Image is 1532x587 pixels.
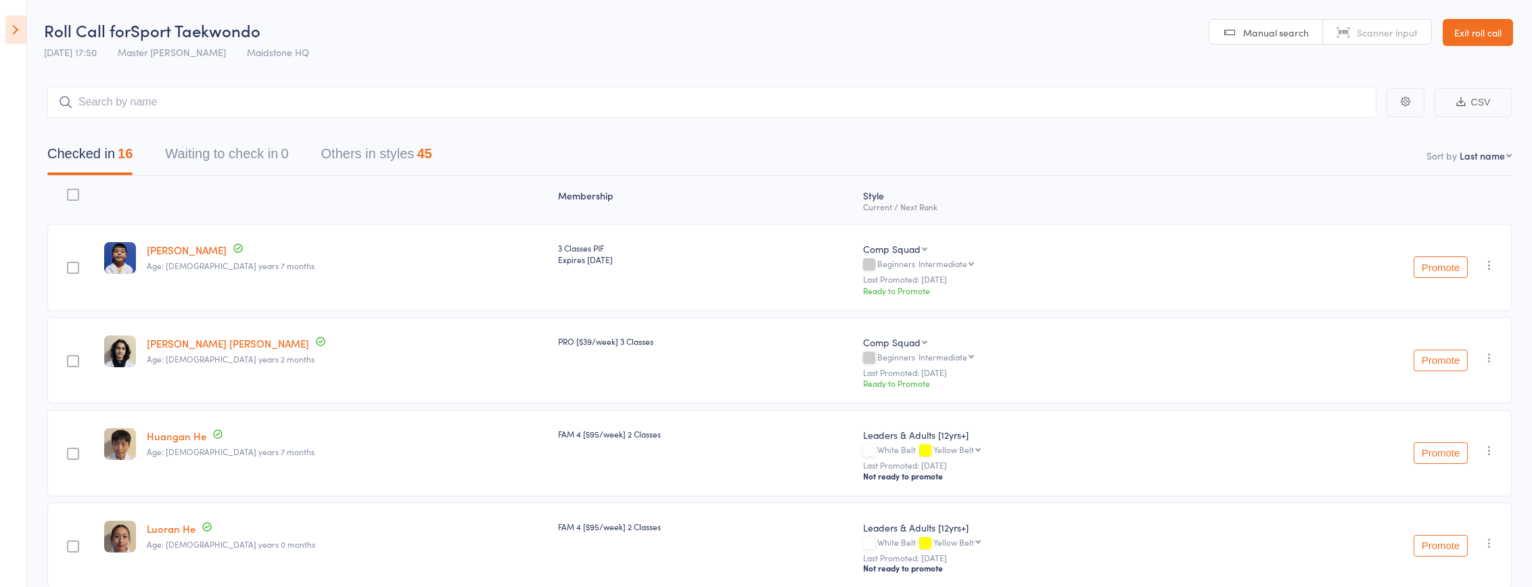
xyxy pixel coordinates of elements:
small: Last Promoted: [DATE] [863,275,1283,284]
div: Ready to Promote [863,377,1283,389]
a: Luoran He [147,521,195,536]
img: image1691623593.png [104,242,136,274]
button: Promote [1414,535,1468,557]
label: Sort by [1426,149,1457,162]
span: Master [PERSON_NAME] [118,45,226,59]
div: Beginners [863,259,1283,271]
div: Not ready to promote [863,563,1283,573]
div: Intermediate [919,259,967,268]
span: Age: [DEMOGRAPHIC_DATA] years 7 months [147,260,315,271]
span: Age: [DEMOGRAPHIC_DATA] years 0 months [147,538,315,550]
a: Exit roll call [1443,19,1513,46]
button: Promote [1414,442,1468,464]
small: Last Promoted: [DATE] [863,461,1283,470]
div: Intermediate [919,352,967,361]
span: Sport Taekwondo [131,19,260,41]
a: Huangan He [147,429,206,443]
span: Manual search [1243,26,1309,39]
button: Waiting to check in0 [165,139,288,175]
img: image1755248787.png [104,521,136,553]
button: Others in styles45 [321,139,432,175]
span: Age: [DEMOGRAPHIC_DATA] years 7 months [147,446,315,457]
div: Ready to Promote [863,285,1283,296]
div: Current / Next Rank [863,202,1283,211]
img: image1724401859.png [104,335,136,367]
div: Style [858,182,1289,218]
small: Last Promoted: [DATE] [863,553,1283,563]
button: Checked in16 [47,139,133,175]
a: [PERSON_NAME] [147,243,227,257]
div: FAM 4 [$95/week] 2 Classes [558,428,852,440]
span: [DATE] 17:50 [44,45,97,59]
button: Promote [1414,350,1468,371]
div: Yellow Belt [933,538,974,546]
button: CSV [1435,88,1512,117]
div: Leaders & Adults [12yrs+] [863,521,1283,534]
div: FAM 4 [$95/week] 2 Classes [558,521,852,532]
div: Beginners [863,352,1283,364]
button: Promote [1414,256,1468,278]
a: [PERSON_NAME] [PERSON_NAME] [147,336,309,350]
div: PRO [$39/week] 3 Classes [558,335,852,347]
div: 16 [118,146,133,161]
span: Maidstone HQ [247,45,309,59]
div: Leaders & Adults [12yrs+] [863,428,1283,442]
div: Comp Squad [863,242,921,256]
div: Yellow Belt [933,445,974,454]
div: 45 [417,146,432,161]
div: Membership [553,182,858,218]
div: White Belt [863,445,1283,456]
div: Not ready to promote [863,471,1283,482]
input: Search by name [47,87,1376,118]
span: Scanner input [1357,26,1418,39]
div: Expires [DATE] [558,254,852,265]
div: White Belt [863,538,1283,549]
img: image1755248703.png [104,428,136,460]
div: 0 [281,146,288,161]
div: 3 Classes PIF [558,242,852,265]
small: Last Promoted: [DATE] [863,368,1283,377]
div: Comp Squad [863,335,921,349]
div: Last name [1460,149,1505,162]
span: Age: [DEMOGRAPHIC_DATA] years 2 months [147,353,315,365]
span: Roll Call for [44,19,131,41]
